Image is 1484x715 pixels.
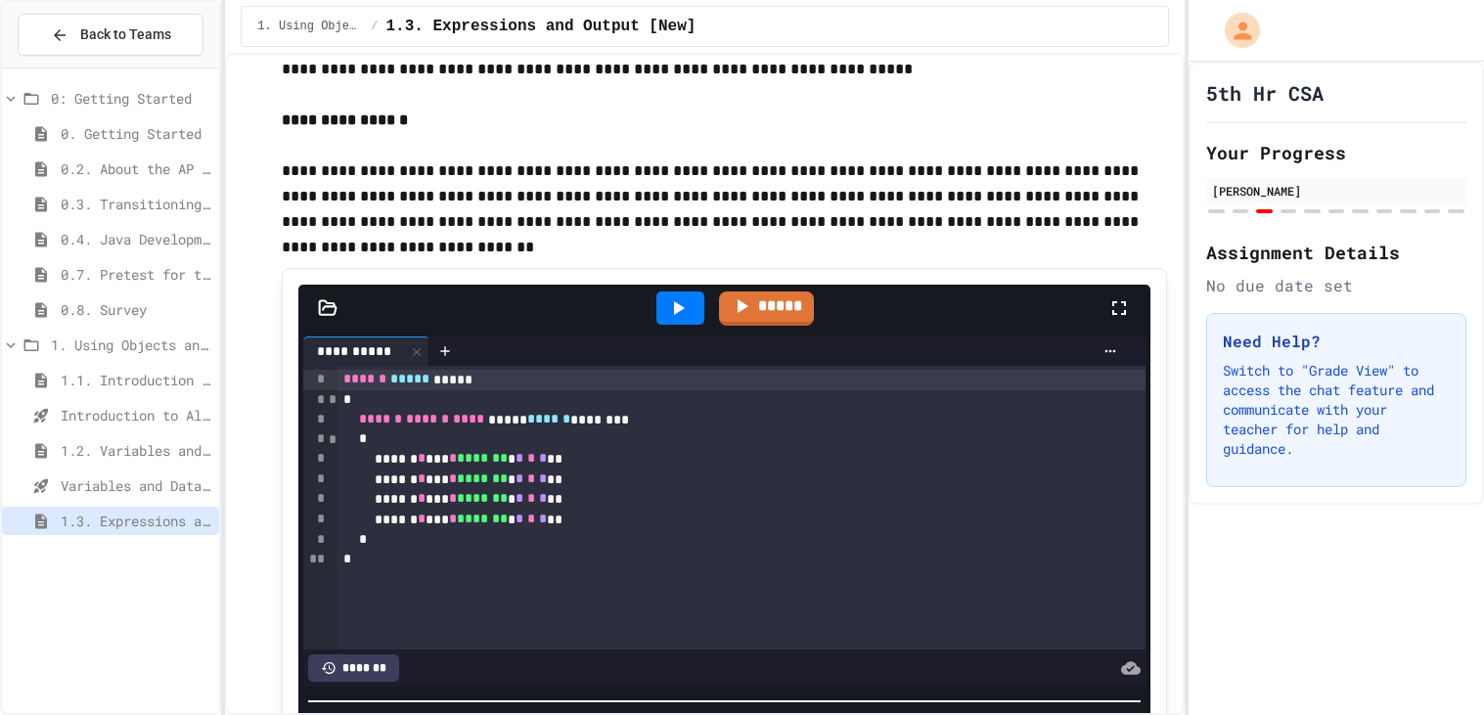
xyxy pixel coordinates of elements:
span: 0: Getting Started [51,88,211,109]
span: 1.3. Expressions and Output [New] [61,511,211,531]
span: Introduction to Algorithms, Programming, and Compilers [61,405,211,425]
span: 0.3. Transitioning from AP CSP to AP CSA [61,194,211,214]
span: 0.7. Pretest for the AP CSA Exam [61,264,211,285]
h1: 5th Hr CSA [1206,79,1324,107]
span: 0.2. About the AP CSA Exam [61,158,211,179]
h3: Need Help? [1223,330,1450,353]
button: Back to Teams [18,14,203,56]
div: No due date set [1206,274,1466,297]
span: 1.1. Introduction to Algorithms, Programming, and Compilers [61,370,211,390]
span: / [371,19,378,34]
div: [PERSON_NAME] [1212,182,1461,200]
span: 0. Getting Started [61,123,211,144]
span: 0.8. Survey [61,299,211,320]
span: 0.4. Java Development Environments [61,229,211,249]
span: 1.3. Expressions and Output [New] [385,15,696,38]
div: My Account [1204,8,1265,53]
p: Switch to "Grade View" to access the chat feature and communicate with your teacher for help and ... [1223,361,1450,459]
h2: Assignment Details [1206,239,1466,266]
span: 1. Using Objects and Methods [257,19,363,34]
span: Variables and Data Types - Quiz [61,475,211,496]
span: Back to Teams [80,24,171,45]
span: 1. Using Objects and Methods [51,335,211,355]
h2: Your Progress [1206,139,1466,166]
span: 1.2. Variables and Data Types [61,440,211,461]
